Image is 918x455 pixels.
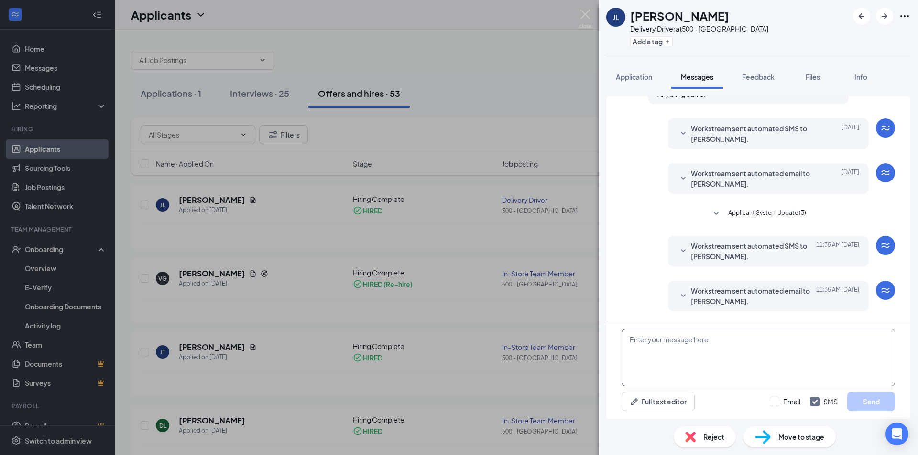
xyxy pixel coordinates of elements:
span: Workstream sent automated SMS to [PERSON_NAME]. [691,241,816,262]
button: ArrowRight [876,8,893,25]
svg: ArrowRight [879,11,890,22]
svg: SmallChevronDown [678,290,689,302]
span: [DATE] [841,123,859,144]
span: Workstream sent automated SMS to [PERSON_NAME]. [691,123,816,144]
span: [DATE] 11:35 AM [816,241,859,262]
div: Open Intercom Messenger [885,423,908,445]
svg: Plus [665,39,670,44]
svg: SmallChevronDown [678,173,689,184]
span: Workstream sent automated email to [PERSON_NAME]. [691,168,816,189]
span: Info [854,73,867,81]
button: PlusAdd a tag [630,36,673,46]
span: Move to stage [778,432,824,442]
button: ArrowLeftNew [853,8,870,25]
svg: ArrowLeftNew [856,11,867,22]
div: JL [613,12,619,22]
span: Reject [703,432,724,442]
svg: SmallChevronDown [678,128,689,139]
span: Application [616,73,652,81]
span: Workstream sent automated email to [PERSON_NAME]. [691,286,816,307]
svg: Ellipses [899,11,910,22]
span: Messages [681,73,713,81]
svg: WorkstreamLogo [880,122,891,134]
svg: WorkstreamLogo [880,167,891,179]
button: SmallChevronDownApplicant System Update (3) [710,208,806,220]
span: Feedback [742,73,775,81]
span: Applicant System Update (3) [728,208,806,220]
svg: Pen [630,397,639,406]
span: [DATE] 11:35 AM [816,286,859,307]
svg: WorkstreamLogo [880,240,891,251]
button: Send [847,392,895,411]
svg: WorkstreamLogo [880,285,891,296]
div: Delivery Driver at 500 - [GEOGRAPHIC_DATA] [630,24,768,33]
h1: [PERSON_NAME] [630,8,729,24]
span: [DATE] [841,168,859,189]
button: Full text editorPen [622,392,695,411]
svg: SmallChevronDown [710,208,722,220]
svg: SmallChevronDown [678,245,689,257]
span: Files [806,73,820,81]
